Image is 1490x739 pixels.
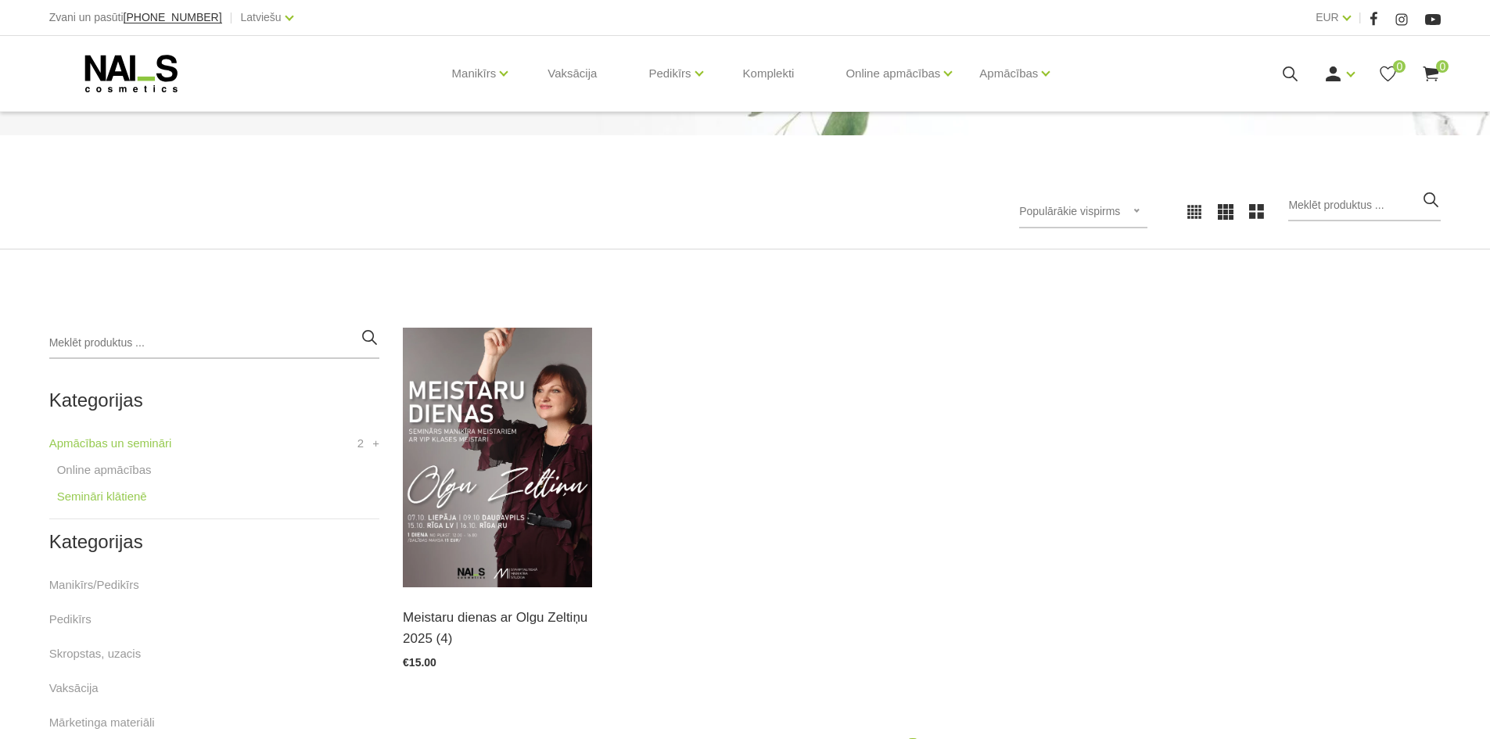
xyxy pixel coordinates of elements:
[357,434,364,453] span: 2
[403,607,591,649] a: Meistaru dienas ar Olgu Zeltiņu 2025 (4)
[49,390,379,411] h2: Kategorijas
[1421,64,1441,84] a: 0
[124,11,222,23] span: [PHONE_NUMBER]
[49,679,99,698] a: Vaksācija
[49,644,142,663] a: Skropstas, uzacis
[49,8,222,27] div: Zvani un pasūti
[124,12,222,23] a: [PHONE_NUMBER]
[1436,60,1449,73] span: 0
[1393,60,1406,73] span: 0
[403,656,436,669] span: €15.00
[452,42,497,105] a: Manikīrs
[731,36,807,111] a: Komplekti
[979,42,1038,105] a: Apmācības
[49,532,379,552] h2: Kategorijas
[49,610,92,629] a: Pedikīrs
[535,36,609,111] a: Vaksācija
[1359,8,1362,27] span: |
[846,42,940,105] a: Online apmācības
[1378,64,1398,84] a: 0
[241,8,282,27] a: Latviešu
[49,576,139,594] a: Manikīrs/Pedikīrs
[49,328,379,359] input: Meklēt produktus ...
[1288,190,1441,221] input: Meklēt produktus ...
[1019,205,1120,217] span: Populārākie vispirms
[230,8,233,27] span: |
[372,434,379,453] a: +
[49,713,155,732] a: Mārketinga materiāli
[57,461,152,479] a: Online apmācības
[403,328,591,587] img: ✨ Meistaru dienas ar Olgu Zeltiņu 2025 ✨🍂 RUDENS / Seminārs manikīra meistariem 🍂📍 Liepāja – 7. o...
[648,42,691,105] a: Pedikīrs
[57,487,147,506] a: Semināri klātienē
[49,434,172,453] a: Apmācības un semināri
[1316,8,1339,27] a: EUR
